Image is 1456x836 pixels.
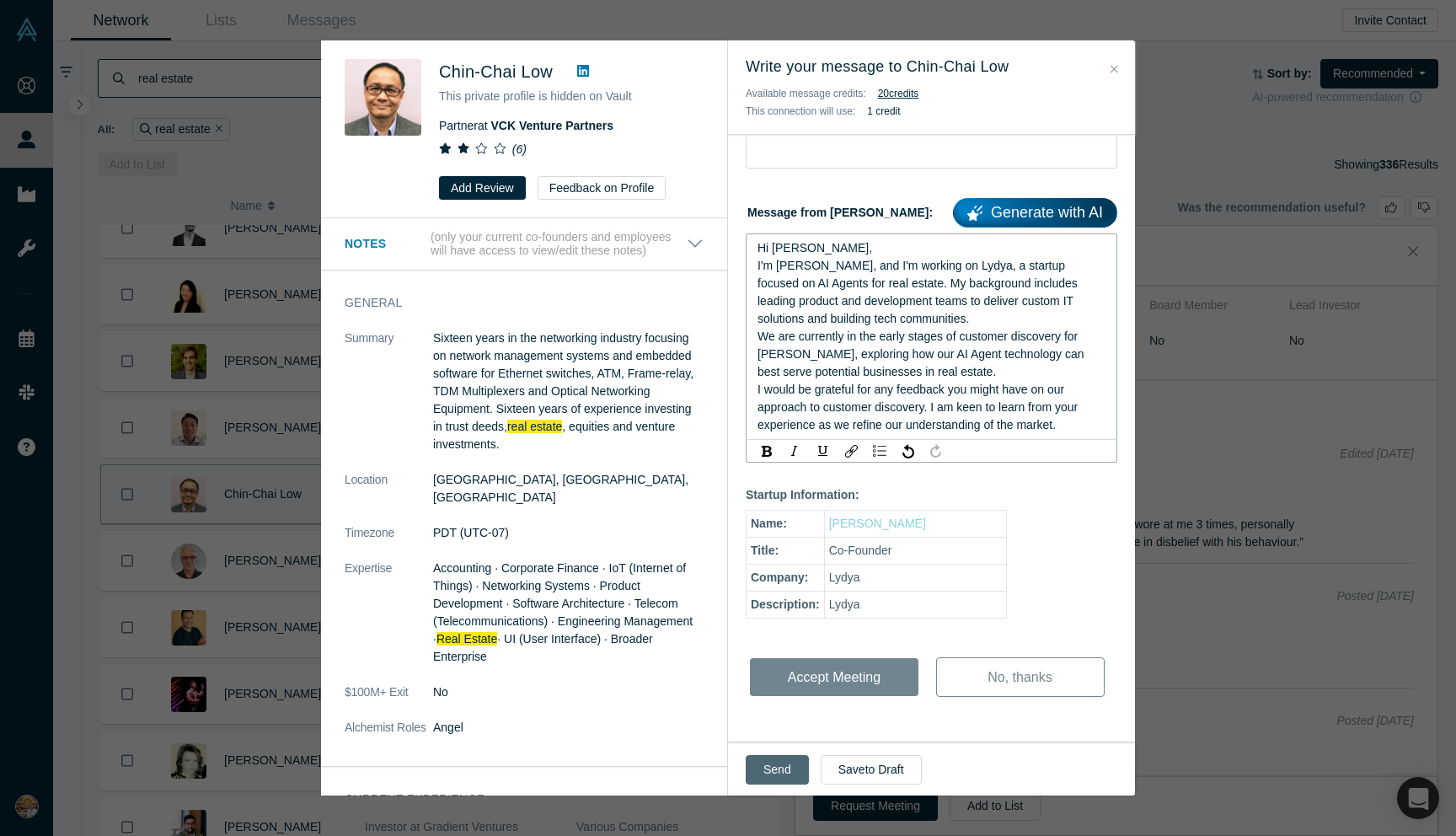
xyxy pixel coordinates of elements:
[841,442,862,459] div: Link
[345,719,433,754] dt: Alchemist Roles
[894,442,950,459] div: rdw-history-control
[436,632,497,646] span: Real Estate
[897,442,918,459] div: Undo
[433,471,704,506] dd: [GEOGRAPHIC_DATA], [GEOGRAPHIC_DATA], [GEOGRAPHIC_DATA]
[865,442,894,459] div: rdw-list-control
[345,59,421,136] img: Chin-Chai Low's Profile Image
[953,198,1117,228] a: Generate with AI
[821,755,922,785] button: Saveto Draft
[878,85,919,102] button: 20credits
[812,442,834,459] div: Underline
[512,142,527,156] i: ( 6 )
[746,105,855,117] span: This connection will use:
[746,56,1117,78] h3: Write your message to Chin-Chai Low
[433,524,704,542] dd: PDT (UTC-07)
[439,119,613,132] span: Partner at
[491,119,614,132] a: VCK Venture Partners
[752,442,838,459] div: rdw-inline-control
[757,383,1081,431] span: I would be grateful for any feedback you might have on our approach to customer discovery. I am k...
[439,88,704,105] p: This private profile is hidden on Vault
[757,259,1081,325] span: I'm [PERSON_NAME], and I'm working on Lydya, a startup focused on AI Agents for real estate. My b...
[757,239,1106,434] div: rdw-editor
[746,439,1117,463] div: rdw-toolbar
[345,230,704,259] button: Notes (only your current co-founders and employees will have access to view/edit these notes)
[345,683,433,719] dt: $100M+ Exit
[746,192,1117,228] label: Message from [PERSON_NAME]:
[538,176,666,200] button: Feedback on Profile
[433,561,693,646] span: Accounting · Corporate Finance · IoT (Internet of Things) · Networking Systems · Product Developm...
[433,719,704,737] dd: Angel
[345,330,433,471] dt: Summary
[925,442,946,459] div: Redo
[345,235,427,253] h3: Notes
[867,105,900,117] b: 1 credit
[433,632,653,663] span: · UI (User Interface) · Broader Enterprise
[507,420,562,433] span: real estate
[869,442,891,459] div: Unordered
[746,233,1117,440] div: rdw-wrapper
[756,442,777,459] div: Bold
[439,176,526,200] button: Add Review
[431,230,687,259] p: (only your current co-founders and employees will have access to view/edit these notes)
[746,88,866,99] span: Available message credits:
[757,330,1087,378] span: We are currently in the early stages of customer discovery for [PERSON_NAME], exploring how our A...
[433,683,704,701] dd: No
[345,560,433,683] dt: Expertise
[345,294,680,312] h3: General
[439,62,553,81] span: Chin-Chai Low
[784,442,806,459] div: Italic
[345,524,433,560] dt: Timezone
[757,241,872,255] span: Hi [PERSON_NAME],
[746,755,809,785] button: Send
[345,790,680,808] h3: Current Experience
[1105,60,1123,79] button: Close
[433,330,704,453] p: Sixteen years in the networking industry focusing on network management systems and embedded soft...
[838,442,865,459] div: rdw-link-control
[345,471,433,524] dt: Location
